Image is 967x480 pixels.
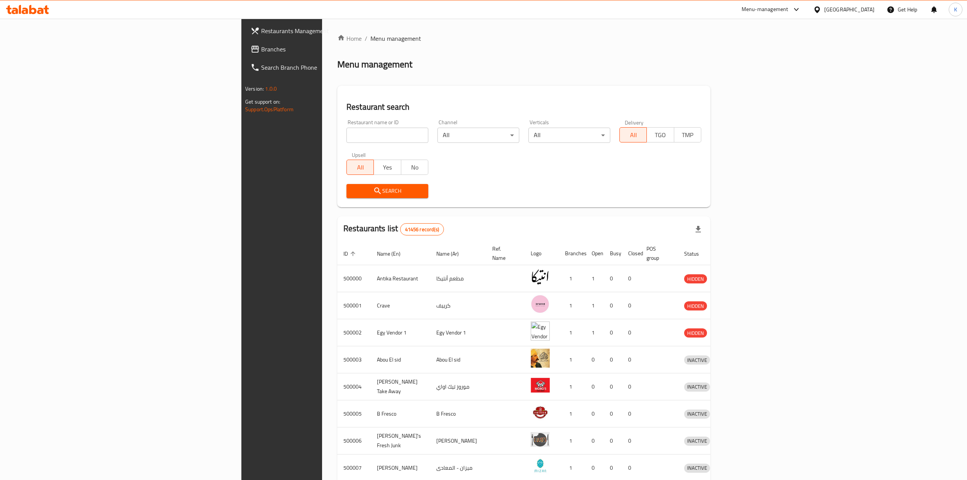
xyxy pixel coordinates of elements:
div: INACTIVE [684,437,710,446]
button: TMP [674,127,701,142]
span: INACTIVE [684,437,710,445]
span: Status [684,249,709,258]
button: All [346,160,374,175]
img: Crave [531,294,550,314]
img: B Fresco [531,403,550,422]
span: HIDDEN [684,275,707,283]
span: Name (Ar) [436,249,469,258]
h2: Restaurant search [346,101,701,113]
td: 1 [559,400,586,427]
label: Upsell [352,152,366,157]
td: 0 [604,400,622,427]
div: HIDDEN [684,274,707,283]
a: Search Branch Phone [244,58,403,77]
img: Egy Vendor 1 [531,322,550,341]
td: 0 [586,400,604,427]
button: Search [346,184,428,198]
td: Abou El sid [430,346,486,373]
div: INACTIVE [684,355,710,365]
span: Ref. Name [492,244,515,262]
span: Get support on: [245,97,280,107]
span: Search Branch Phone [261,63,397,72]
td: 1 [559,427,586,454]
button: TGO [646,127,674,142]
span: INACTIVE [684,382,710,391]
img: Mizan - Maadi [531,457,550,476]
img: Abou El sid [531,349,550,368]
td: كرييف [430,292,486,319]
span: ID [343,249,358,258]
td: 0 [586,346,604,373]
td: 1 [559,265,586,292]
button: Yes [373,160,401,175]
span: INACTIVE [684,356,710,365]
span: POS group [646,244,669,262]
span: Branches [261,45,397,54]
span: K [954,5,957,14]
td: 0 [604,292,622,319]
td: Egy Vendor 1 [430,319,486,346]
th: Branches [559,242,586,265]
a: Restaurants Management [244,22,403,40]
td: 1 [586,292,604,319]
td: 0 [622,319,640,346]
td: 0 [604,346,622,373]
div: [GEOGRAPHIC_DATA] [824,5,874,14]
td: 1 [559,292,586,319]
div: Menu-management [742,5,788,14]
span: Search [353,186,422,196]
td: 1 [559,319,586,346]
a: Branches [244,40,403,58]
h2: Restaurants list [343,223,444,235]
span: TGO [650,130,671,141]
span: INACTIVE [684,410,710,418]
td: 0 [622,265,640,292]
span: Version: [245,84,264,94]
button: No [401,160,428,175]
label: Delivery [625,120,644,125]
div: All [437,128,519,143]
button: All [619,127,647,142]
span: TMP [677,130,698,141]
span: Restaurants Management [261,26,397,35]
td: موروز تيك اواي [430,373,486,400]
a: Support.OpsPlatform [245,104,294,114]
img: Antika Restaurant [531,267,550,286]
td: 0 [622,427,640,454]
th: Busy [604,242,622,265]
div: HIDDEN [684,301,707,310]
td: 0 [622,292,640,319]
span: All [350,162,371,173]
td: 1 [559,346,586,373]
th: Open [586,242,604,265]
td: 0 [622,373,640,400]
td: [PERSON_NAME] [430,427,486,454]
img: Moro's Take Away [531,376,550,395]
td: 0 [622,346,640,373]
td: 0 [604,319,622,346]
span: HIDDEN [684,302,707,310]
div: Total records count [400,223,444,235]
span: Yes [377,162,398,173]
td: 0 [586,427,604,454]
th: Logo [525,242,559,265]
div: INACTIVE [684,464,710,473]
td: 0 [586,373,604,400]
td: B Fresco [430,400,486,427]
span: Name (En) [377,249,410,258]
div: HIDDEN [684,328,707,338]
td: 0 [604,427,622,454]
td: 1 [586,319,604,346]
td: 1 [586,265,604,292]
img: Lujo's Fresh Junk [531,430,550,449]
td: 0 [622,400,640,427]
nav: breadcrumb [337,34,710,43]
div: Export file [689,220,707,238]
td: 0 [604,265,622,292]
span: HIDDEN [684,329,707,338]
span: No [404,162,425,173]
span: 1.0.0 [265,84,277,94]
input: Search for restaurant name or ID.. [346,128,428,143]
div: All [528,128,610,143]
